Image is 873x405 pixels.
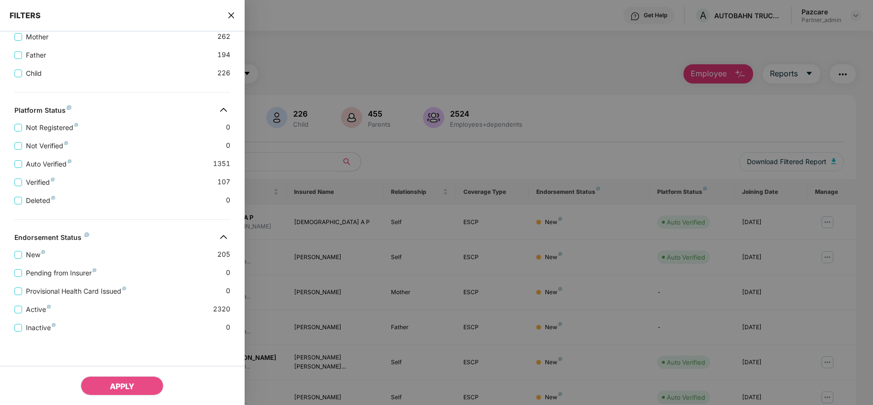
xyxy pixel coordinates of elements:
div: Platform Status [14,106,71,118]
span: 0 [226,195,230,206]
span: 0 [226,122,230,133]
span: Not Registered [22,122,82,133]
span: 1351 [213,158,230,169]
span: 0 [226,267,230,278]
span: 0 [226,322,230,333]
span: 107 [217,177,230,188]
img: svg+xml;base64,PHN2ZyB4bWxucz0iaHR0cDovL3d3dy53My5vcmcvMjAwMC9zdmciIHdpZHRoPSI4IiBoZWlnaHQ9IjgiIH... [67,105,71,110]
img: svg+xml;base64,PHN2ZyB4bWxucz0iaHR0cDovL3d3dy53My5vcmcvMjAwMC9zdmciIHdpZHRoPSI4IiBoZWlnaHQ9IjgiIH... [52,323,56,327]
span: Deleted [22,195,59,206]
img: svg+xml;base64,PHN2ZyB4bWxucz0iaHR0cDovL3d3dy53My5vcmcvMjAwMC9zdmciIHdpZHRoPSIzMiIgaGVpZ2h0PSIzMi... [216,229,231,245]
span: 0 [226,140,230,151]
span: 2320 [213,304,230,315]
span: Auto Verified [22,159,75,169]
img: svg+xml;base64,PHN2ZyB4bWxucz0iaHR0cDovL3d3dy53My5vcmcvMjAwMC9zdmciIHdpZHRoPSI4IiBoZWlnaHQ9IjgiIH... [93,268,96,272]
span: Verified [22,177,59,188]
img: svg+xml;base64,PHN2ZyB4bWxucz0iaHR0cDovL3d3dy53My5vcmcvMjAwMC9zdmciIHdpZHRoPSI4IiBoZWlnaHQ9IjgiIH... [68,159,71,163]
span: Provisional Health Card Issued [22,286,130,297]
span: Father [22,50,50,60]
span: Mother [22,32,52,42]
img: svg+xml;base64,PHN2ZyB4bWxucz0iaHR0cDovL3d3dy53My5vcmcvMjAwMC9zdmciIHdpZHRoPSIzMiIgaGVpZ2h0PSIzMi... [216,102,231,118]
span: 205 [217,249,230,260]
span: 0 [226,286,230,297]
button: APPLY [81,376,164,395]
div: Endorsement Status [14,233,89,245]
img: svg+xml;base64,PHN2ZyB4bWxucz0iaHR0cDovL3d3dy53My5vcmcvMjAwMC9zdmciIHdpZHRoPSI4IiBoZWlnaHQ9IjgiIH... [51,196,55,200]
img: svg+xml;base64,PHN2ZyB4bWxucz0iaHR0cDovL3d3dy53My5vcmcvMjAwMC9zdmciIHdpZHRoPSI4IiBoZWlnaHQ9IjgiIH... [41,250,45,254]
span: 194 [217,49,230,60]
img: svg+xml;base64,PHN2ZyB4bWxucz0iaHR0cDovL3d3dy53My5vcmcvMjAwMC9zdmciIHdpZHRoPSI4IiBoZWlnaHQ9IjgiIH... [64,141,68,145]
span: APPLY [110,381,134,391]
span: Not Verified [22,141,72,151]
img: svg+xml;base64,PHN2ZyB4bWxucz0iaHR0cDovL3d3dy53My5vcmcvMjAwMC9zdmciIHdpZHRoPSI4IiBoZWlnaHQ9IjgiIH... [51,178,55,181]
span: Active [22,304,55,315]
img: svg+xml;base64,PHN2ZyB4bWxucz0iaHR0cDovL3d3dy53My5vcmcvMjAwMC9zdmciIHdpZHRoPSI4IiBoZWlnaHQ9IjgiIH... [74,123,78,127]
span: Child [22,68,46,79]
img: svg+xml;base64,PHN2ZyB4bWxucz0iaHR0cDovL3d3dy53My5vcmcvMjAwMC9zdmciIHdpZHRoPSI4IiBoZWlnaHQ9IjgiIH... [84,232,89,237]
span: Pending from Insurer [22,268,100,278]
span: Inactive [22,322,59,333]
img: svg+xml;base64,PHN2ZyB4bWxucz0iaHR0cDovL3d3dy53My5vcmcvMjAwMC9zdmciIHdpZHRoPSI4IiBoZWlnaHQ9IjgiIH... [47,305,51,309]
img: svg+xml;base64,PHN2ZyB4bWxucz0iaHR0cDovL3d3dy53My5vcmcvMjAwMC9zdmciIHdpZHRoPSI4IiBoZWlnaHQ9IjgiIH... [122,286,126,290]
span: close [227,11,235,20]
span: New [22,250,49,260]
span: FILTERS [10,11,41,20]
span: 262 [217,31,230,42]
span: 226 [217,68,230,79]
